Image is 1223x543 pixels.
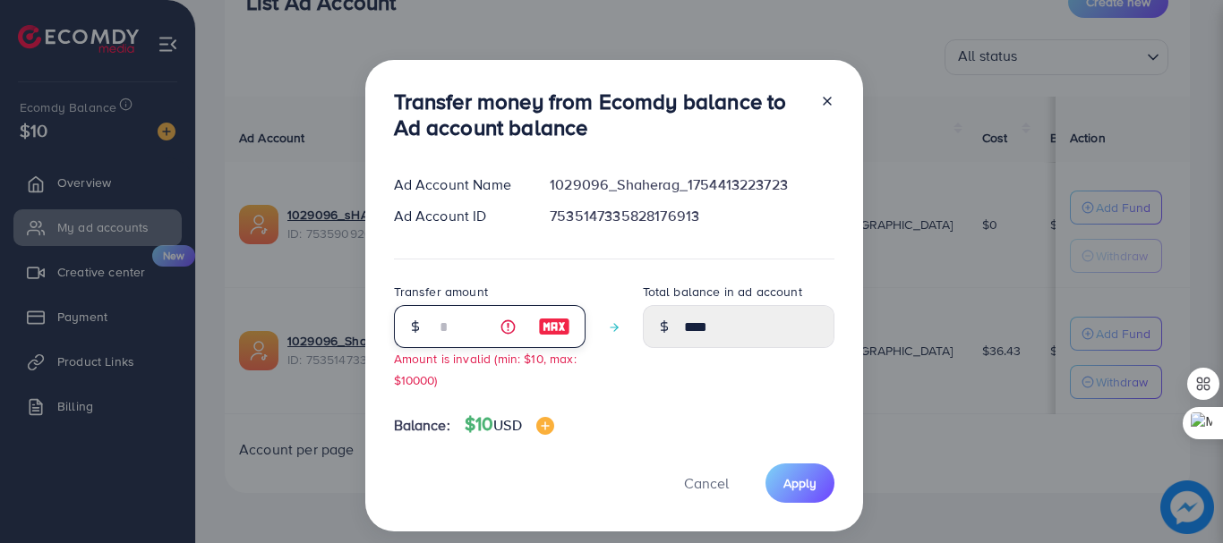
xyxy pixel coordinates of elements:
[783,474,817,492] span: Apply
[643,283,802,301] label: Total balance in ad account
[394,415,450,436] span: Balance:
[535,206,848,226] div: 7535147335828176913
[535,174,848,195] div: 1029096_Shaherag_1754413223723
[380,206,536,226] div: Ad Account ID
[536,417,554,435] img: image
[684,473,729,493] span: Cancel
[465,413,554,436] h4: $10
[662,463,751,502] button: Cancel
[765,463,834,502] button: Apply
[538,316,570,337] img: image
[394,350,577,387] small: Amount is invalid (min: $10, max: $10000)
[493,415,521,435] span: USD
[394,283,488,301] label: Transfer amount
[394,89,806,140] h3: Transfer money from Ecomdy balance to Ad account balance
[380,174,536,195] div: Ad Account Name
